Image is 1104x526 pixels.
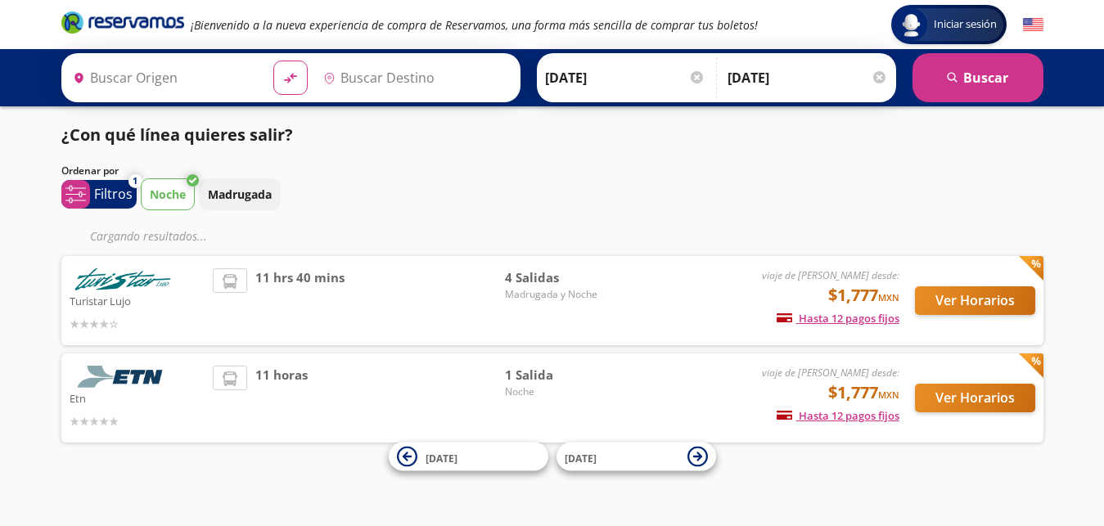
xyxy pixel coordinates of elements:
span: $1,777 [828,380,899,405]
span: 11 hrs 40 mins [255,268,345,333]
span: 1 Salida [505,366,620,384]
button: Madrugada [199,178,281,210]
button: Ver Horarios [915,384,1035,412]
p: ¿Con qué línea quieres salir? [61,123,293,147]
span: [DATE] [426,451,457,465]
span: Noche [505,384,620,399]
button: Ver Horarios [915,286,1035,315]
small: MXN [878,291,899,303]
p: Madrugada [208,186,272,203]
p: Filtros [94,184,133,204]
input: Buscar Origen [66,57,261,98]
p: Turistar Lujo [70,290,205,310]
a: Brand Logo [61,10,184,39]
input: Elegir Fecha [545,57,705,98]
button: [DATE] [389,443,548,471]
button: Noche [141,178,195,210]
button: 1Filtros [61,180,137,209]
em: Cargando resultados ... [90,228,207,244]
em: viaje de [PERSON_NAME] desde: [762,268,899,282]
i: Brand Logo [61,10,184,34]
small: MXN [878,389,899,401]
em: viaje de [PERSON_NAME] desde: [762,366,899,380]
span: 1 [133,174,137,188]
span: $1,777 [828,283,899,308]
em: ¡Bienvenido a la nueva experiencia de compra de Reservamos, una forma más sencilla de comprar tus... [191,17,758,33]
span: Madrugada y Noche [505,287,620,302]
input: Opcional [728,57,888,98]
span: Hasta 12 pagos fijos [777,311,899,326]
button: English [1023,15,1043,35]
img: Turistar Lujo [70,268,176,290]
img: Etn [70,366,176,388]
span: 4 Salidas [505,268,620,287]
input: Buscar Destino [317,57,511,98]
span: Iniciar sesión [927,16,1003,33]
span: [DATE] [565,451,597,465]
p: Noche [150,186,186,203]
button: Buscar [912,53,1043,102]
span: 11 horas [255,366,308,430]
button: [DATE] [557,443,716,471]
p: Ordenar por [61,164,119,178]
p: Etn [70,388,205,407]
span: Hasta 12 pagos fijos [777,408,899,423]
